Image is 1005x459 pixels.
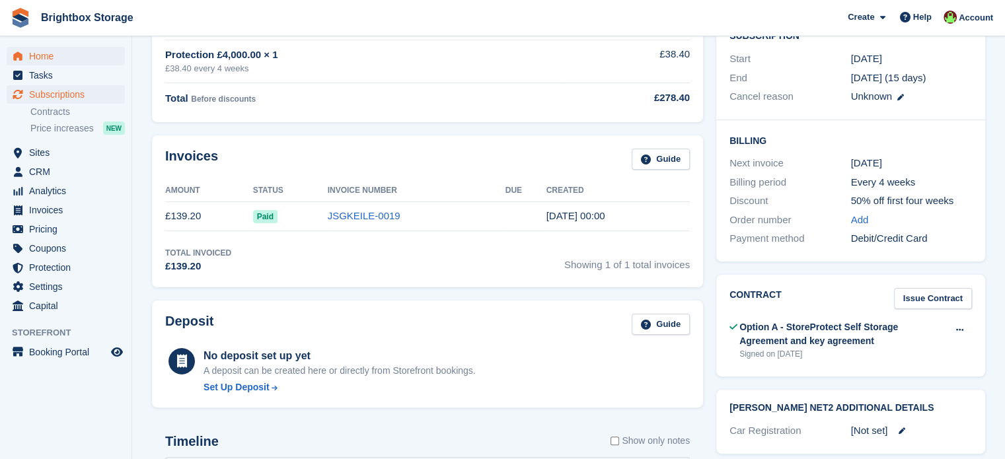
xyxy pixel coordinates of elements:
[7,85,125,104] a: menu
[546,210,605,221] time: 2025-08-23 23:00:39 UTC
[29,343,108,361] span: Booking Portal
[851,423,973,439] div: [Not set]
[848,11,874,24] span: Create
[632,314,690,335] a: Guide
[729,89,851,104] div: Cancel reason
[7,201,125,219] a: menu
[165,314,213,335] h2: Deposit
[103,122,125,135] div: NEW
[729,133,972,147] h2: Billing
[29,239,108,258] span: Coupons
[7,162,125,181] a: menu
[204,380,476,394] a: Set Up Deposit
[29,66,108,85] span: Tasks
[739,348,948,360] div: Signed on [DATE]
[191,94,256,104] span: Before discounts
[7,343,125,361] a: menu
[851,194,973,209] div: 50% off first four weeks
[739,320,948,348] div: Option A - StoreProtect Self Storage Agreement and key agreement
[944,11,957,24] img: Marlena
[563,90,690,106] div: £278.40
[165,149,218,170] h2: Invoices
[204,364,476,378] p: A deposit can be created here or directly from Storefront bookings.
[328,180,505,201] th: Invoice Number
[611,434,619,448] input: Show only notes
[729,213,851,228] div: Order number
[109,344,125,360] a: Preview store
[7,182,125,200] a: menu
[729,231,851,246] div: Payment method
[546,180,690,201] th: Created
[959,11,993,24] span: Account
[851,52,882,67] time: 2025-08-23 23:00:00 UTC
[29,143,108,162] span: Sites
[729,71,851,86] div: End
[851,90,893,102] span: Unknown
[611,434,690,448] label: Show only notes
[632,149,690,170] a: Guide
[729,156,851,171] div: Next invoice
[851,156,973,171] div: [DATE]
[894,288,972,310] a: Issue Contract
[7,239,125,258] a: menu
[29,258,108,277] span: Protection
[204,380,270,394] div: Set Up Deposit
[29,297,108,315] span: Capital
[29,277,108,296] span: Settings
[7,143,125,162] a: menu
[851,213,869,228] a: Add
[204,348,476,364] div: No deposit set up yet
[165,259,231,274] div: £139.20
[7,297,125,315] a: menu
[913,11,932,24] span: Help
[253,180,328,201] th: Status
[29,182,108,200] span: Analytics
[7,277,125,296] a: menu
[29,220,108,238] span: Pricing
[563,40,690,83] td: £38.40
[165,247,231,259] div: Total Invoiced
[7,47,125,65] a: menu
[253,210,278,223] span: Paid
[7,66,125,85] a: menu
[11,8,30,28] img: stora-icon-8386f47178a22dfd0bd8f6a31ec36ba5ce8667c1dd55bd0f319d3a0aa187defe.svg
[505,180,546,201] th: Due
[729,175,851,190] div: Billing period
[29,47,108,65] span: Home
[729,403,972,413] h2: [PERSON_NAME] Net2 Additional Details
[7,258,125,277] a: menu
[729,288,782,310] h2: Contract
[30,122,94,135] span: Price increases
[29,162,108,181] span: CRM
[729,423,851,439] div: Car Registration
[36,7,139,28] a: Brightbox Storage
[851,175,973,190] div: Every 4 weeks
[29,85,108,104] span: Subscriptions
[328,210,400,221] a: JSGKEILE-0019
[30,121,125,135] a: Price increases NEW
[729,52,851,67] div: Start
[12,326,131,339] span: Storefront
[165,92,188,104] span: Total
[165,434,219,449] h2: Timeline
[165,48,563,63] div: Protection £4,000.00 × 1
[564,247,690,274] span: Showing 1 of 1 total invoices
[165,201,253,231] td: £139.20
[7,220,125,238] a: menu
[165,62,563,75] div: £38.40 every 4 weeks
[29,201,108,219] span: Invoices
[30,106,125,118] a: Contracts
[851,72,926,83] span: [DATE] (15 days)
[851,231,973,246] div: Debit/Credit Card
[729,194,851,209] div: Discount
[165,180,253,201] th: Amount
